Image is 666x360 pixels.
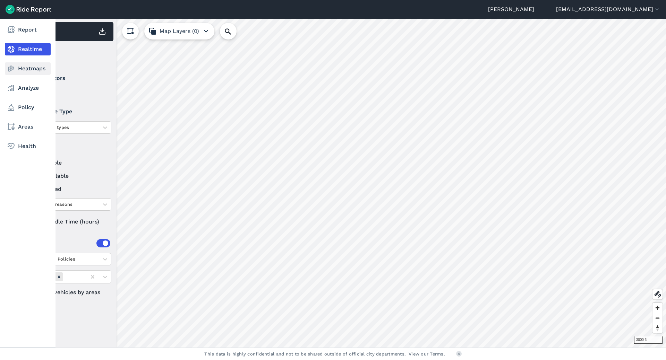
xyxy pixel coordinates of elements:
img: Ride Report [6,5,51,14]
a: Policy [5,101,51,114]
a: View our Terms. [409,351,445,357]
button: Zoom out [652,313,663,323]
div: 3000 ft [634,336,663,344]
a: Realtime [5,43,51,55]
a: Report [5,24,51,36]
label: unavailable [28,172,111,180]
label: reserved [28,185,111,193]
div: Filter [25,44,113,66]
a: Areas [5,121,51,133]
summary: Operators [28,69,110,88]
summary: Areas [28,234,110,253]
a: Health [5,140,51,152]
button: [EMAIL_ADDRESS][DOMAIN_NAME] [556,5,660,14]
input: Search Location or Vehicles [220,23,248,39]
summary: Vehicle Type [28,102,110,121]
div: Remove Areas (20) [55,272,63,281]
label: Filter vehicles by areas [28,288,111,297]
button: Reset bearing to north [652,323,663,333]
button: Map Layers (0) [144,23,214,39]
label: Lime [28,88,111,96]
div: Areas [37,239,110,247]
a: Analyze [5,82,51,94]
summary: Status [28,139,110,159]
label: available [28,159,111,167]
button: Zoom in [652,303,663,313]
a: Heatmaps [5,62,51,75]
a: [PERSON_NAME] [488,5,534,14]
canvas: Map [22,19,666,348]
div: Idle Time (hours) [28,216,111,228]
